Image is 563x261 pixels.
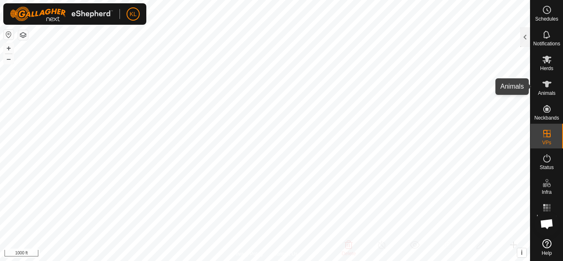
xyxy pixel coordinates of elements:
[4,43,14,53] button: +
[18,30,28,40] button: Map Layers
[540,165,554,170] span: Status
[535,212,559,236] div: Open chat
[232,250,263,258] a: Privacy Policy
[521,249,523,256] span: i
[4,54,14,64] button: –
[273,250,298,258] a: Contact Us
[542,251,552,256] span: Help
[530,236,563,259] a: Help
[538,91,556,96] span: Animals
[129,10,136,19] span: KL
[517,248,526,257] button: i
[537,214,557,219] span: Heatmap
[534,115,559,120] span: Neckbands
[533,41,560,46] span: Notifications
[10,7,113,21] img: Gallagher Logo
[540,66,553,71] span: Herds
[535,16,558,21] span: Schedules
[542,140,551,145] span: VPs
[542,190,551,195] span: Infra
[4,30,14,40] button: Reset Map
